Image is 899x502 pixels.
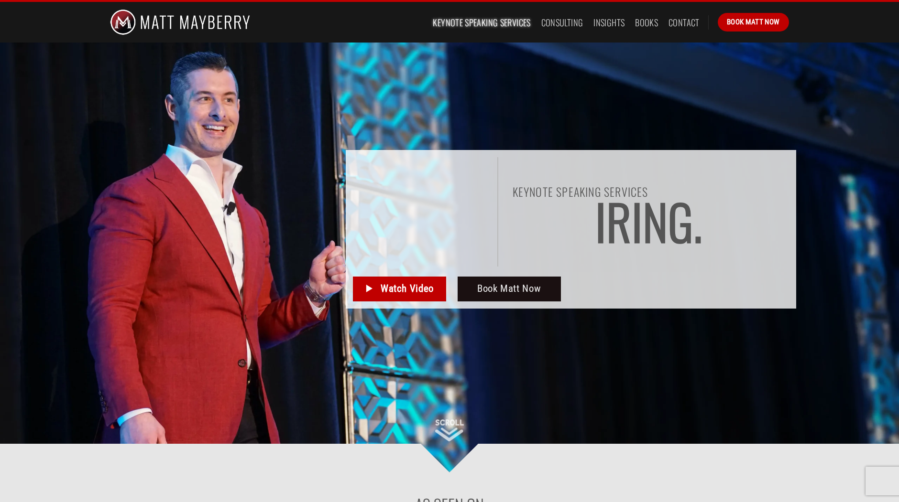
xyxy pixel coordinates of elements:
[435,419,464,441] img: Scroll Down
[593,14,625,31] a: Insights
[110,2,250,43] img: Matt Mayberry
[458,277,561,301] a: Book Matt Now
[433,14,530,31] a: Keynote Speaking Services
[541,14,583,31] a: Consulting
[381,281,434,297] span: Watch Video
[669,14,700,31] a: Contact
[718,13,789,31] a: Book Matt Now
[727,16,780,28] span: Book Matt Now
[635,14,658,31] a: Books
[477,281,541,297] span: Book Matt Now
[353,277,446,301] a: Watch Video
